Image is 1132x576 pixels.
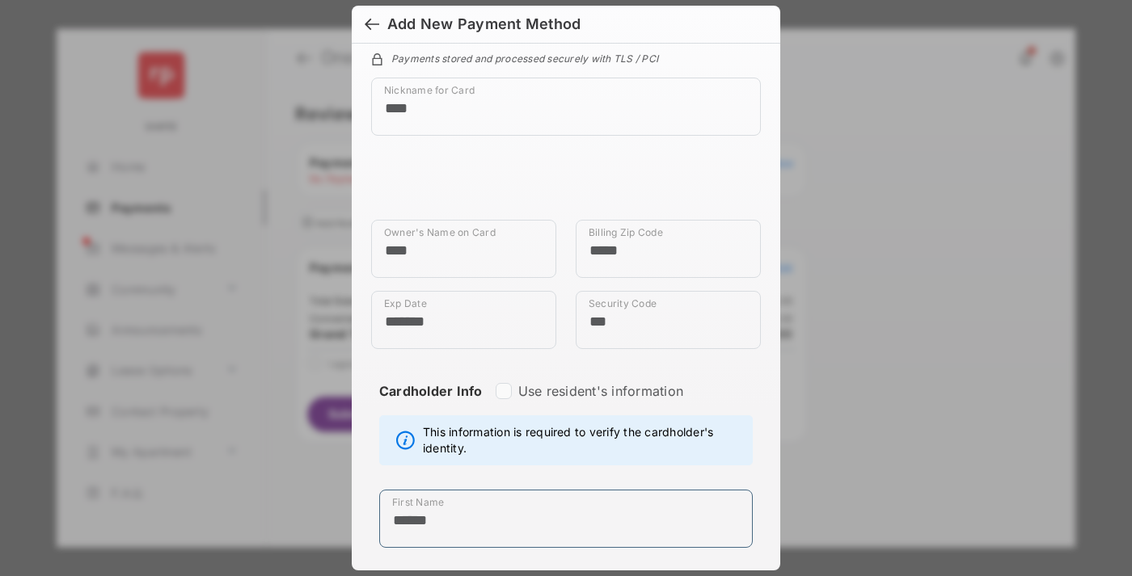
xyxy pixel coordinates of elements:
div: Payments stored and processed securely with TLS / PCI [371,50,761,65]
label: Use resident's information [518,383,683,399]
div: Add New Payment Method [387,15,581,33]
iframe: Credit card field [371,149,761,220]
span: This information is required to verify the cardholder's identity. [423,424,744,456]
strong: Cardholder Info [379,383,483,428]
